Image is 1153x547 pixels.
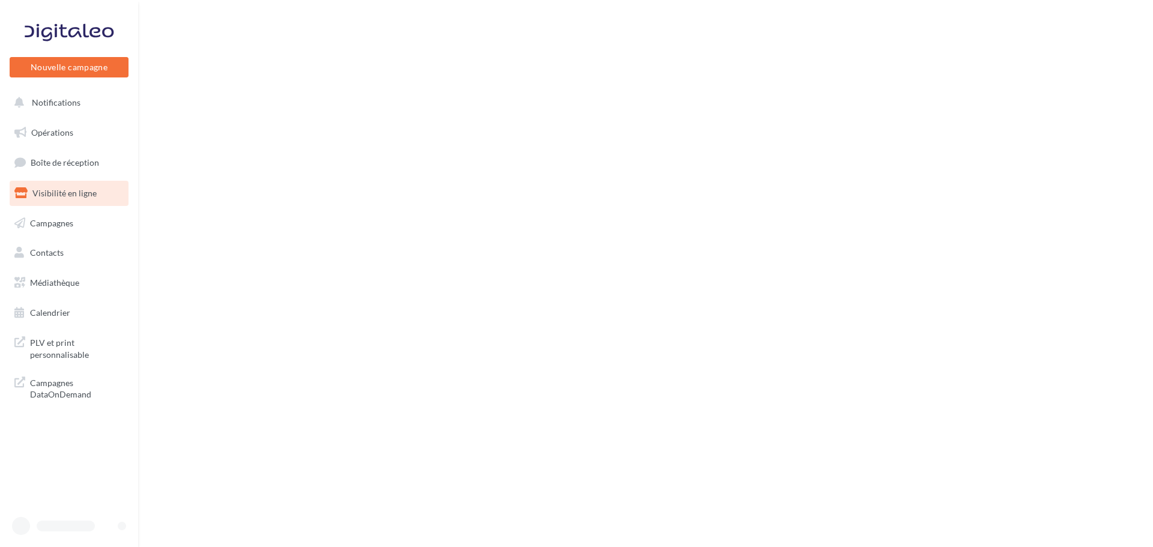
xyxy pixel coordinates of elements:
a: Campagnes DataOnDemand [7,370,131,405]
a: Opérations [7,120,131,145]
a: PLV et print personnalisable [7,330,131,365]
span: PLV et print personnalisable [30,334,124,360]
span: Opérations [31,127,73,138]
span: Notifications [32,97,80,107]
a: Campagnes [7,211,131,236]
span: Contacts [30,247,64,258]
span: Boîte de réception [31,157,99,168]
a: Contacts [7,240,131,265]
span: Visibilité en ligne [32,188,97,198]
a: Visibilité en ligne [7,181,131,206]
span: Campagnes DataOnDemand [30,375,124,400]
span: Calendrier [30,307,70,318]
a: Boîte de réception [7,150,131,175]
span: Campagnes [30,217,73,228]
button: Nouvelle campagne [10,57,129,77]
a: Calendrier [7,300,131,325]
button: Notifications [7,90,126,115]
span: Médiathèque [30,277,79,288]
a: Médiathèque [7,270,131,295]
